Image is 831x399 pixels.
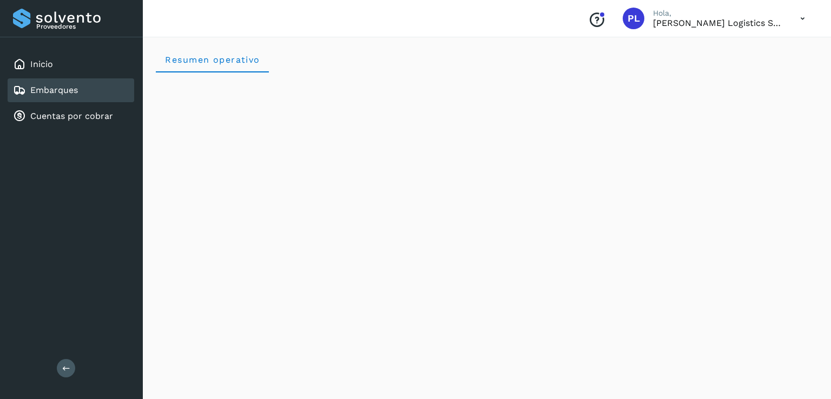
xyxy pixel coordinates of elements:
p: Proveedores [36,23,130,30]
div: Embarques [8,78,134,102]
a: Embarques [30,85,78,95]
span: Resumen operativo [164,55,260,65]
div: Inicio [8,52,134,76]
p: PADO Logistics SA de CV [653,18,783,28]
a: Inicio [30,59,53,69]
a: Cuentas por cobrar [30,111,113,121]
div: Cuentas por cobrar [8,104,134,128]
p: Hola, [653,9,783,18]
